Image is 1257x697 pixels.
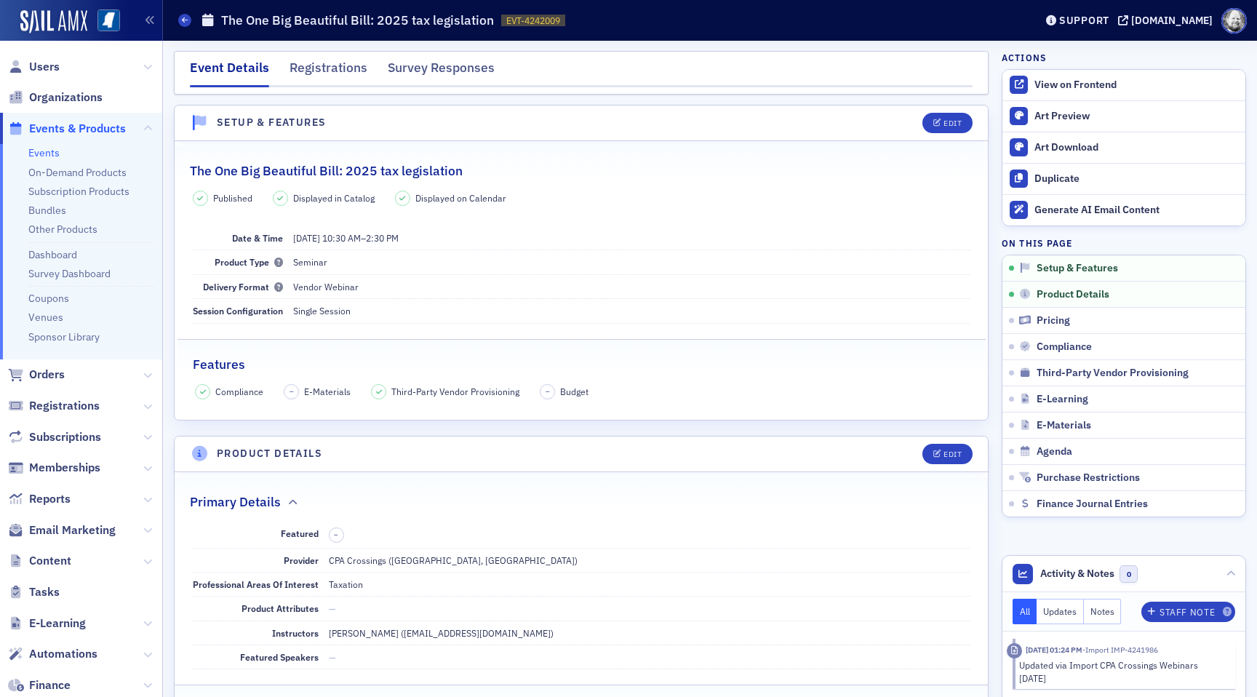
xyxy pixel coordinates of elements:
span: CPA Crossings ([GEOGRAPHIC_DATA], [GEOGRAPHIC_DATA]) [329,554,578,566]
span: Subscriptions [29,429,101,445]
span: Tasks [29,584,60,600]
div: Art Preview [1034,110,1238,123]
button: Edit [922,444,973,464]
time: 2:30 PM [366,232,399,244]
a: Coupons [28,292,69,305]
div: [DOMAIN_NAME] [1131,14,1213,27]
span: Provider [284,554,319,566]
div: Staff Note [1160,608,1215,616]
button: Staff Note [1141,602,1235,622]
button: Duplicate [1002,163,1245,194]
button: [DOMAIN_NAME] [1118,15,1218,25]
h1: The One Big Beautiful Bill: 2025 tax legislation [221,12,494,29]
span: – [334,530,338,540]
div: Edit [943,119,962,127]
div: Art Download [1034,141,1238,154]
button: Edit [922,113,973,133]
span: Vendor Webinar [293,281,359,292]
span: Finance [29,677,71,693]
h2: Features [193,355,245,374]
span: Automations [29,646,97,662]
span: EVT-4242009 [506,15,560,27]
a: Venues [28,311,63,324]
span: – [293,232,399,244]
span: Memberships [29,460,100,476]
span: Organizations [29,89,103,105]
span: Reports [29,491,71,507]
span: Budget [560,385,588,398]
a: Subscription Products [28,185,129,198]
span: Content [29,553,71,569]
span: E-Materials [1037,419,1091,432]
span: Instructors [272,627,319,639]
div: [PERSON_NAME] ([EMAIL_ADDRESS][DOMAIN_NAME]) [329,626,554,640]
span: Profile [1221,8,1247,33]
span: – [546,386,550,397]
div: Support [1059,14,1109,27]
a: Events & Products [8,121,126,137]
a: Sponsor Library [28,330,100,343]
span: E-Materials [304,385,351,398]
span: Published [213,191,252,204]
span: Finance Journal Entries [1037,498,1148,511]
a: Automations [8,646,97,662]
span: E-Learning [1037,393,1088,406]
span: Delivery Format [203,281,283,292]
div: Edit [943,450,962,458]
a: Finance [8,677,71,693]
span: Purchase Restrictions [1037,471,1140,485]
div: Imported Activity [1007,643,1022,658]
span: Featured [281,527,319,539]
span: Product Attributes [242,602,319,614]
div: Updated via Import CPA Crossings Webinars [DATE] [1019,658,1225,685]
img: SailAMX [97,9,120,32]
span: Third-Party Vendor Provisioning [391,385,519,398]
div: Registrations [290,58,367,85]
a: Art Download [1002,132,1245,163]
h4: On this page [1002,236,1246,250]
span: Setup & Features [1037,262,1118,275]
span: Compliance [1037,340,1092,354]
button: Updates [1037,599,1084,624]
a: Email Marketing [8,522,116,538]
a: Art Preview [1002,101,1245,132]
a: Content [8,553,71,569]
span: Featured Speakers [240,651,319,663]
span: Seminar [293,256,327,268]
a: Organizations [8,89,103,105]
span: Activity & Notes [1040,566,1114,581]
a: Other Products [28,223,97,236]
span: Email Marketing [29,522,116,538]
span: 0 [1120,565,1138,584]
span: Users [29,59,60,75]
span: Orders [29,367,65,383]
a: Users [8,59,60,75]
a: On-Demand Products [28,166,127,179]
h2: The One Big Beautiful Bill: 2025 tax legislation [190,162,463,180]
h4: Setup & Features [217,115,326,130]
span: Session Configuration [193,305,283,316]
a: Memberships [8,460,100,476]
a: Dashboard [28,248,77,261]
a: View on Frontend [1002,70,1245,100]
span: Single Session [293,305,351,316]
span: Import IMP-4241986 [1082,645,1158,655]
a: Bundles [28,204,66,217]
span: Product Type [215,256,283,268]
a: View Homepage [87,9,120,34]
span: – [290,386,294,397]
time: 8/14/2025 01:24 PM [1026,645,1082,655]
span: Date & Time [232,232,283,244]
a: Orders [8,367,65,383]
a: Registrations [8,398,100,414]
div: View on Frontend [1034,79,1238,92]
h4: Product Details [217,446,322,461]
img: SailAMX [20,10,87,33]
div: Duplicate [1034,172,1238,186]
a: Tasks [8,584,60,600]
span: [DATE] [293,232,320,244]
div: Generate AI Email Content [1034,204,1238,217]
span: Product Details [1037,288,1109,301]
span: Events & Products [29,121,126,137]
